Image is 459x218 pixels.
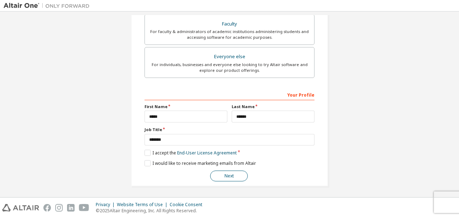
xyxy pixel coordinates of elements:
label: Job Title [145,127,314,133]
img: youtube.svg [79,204,89,212]
p: © 2025 Altair Engineering, Inc. All Rights Reserved. [96,208,207,214]
img: facebook.svg [43,204,51,212]
div: Privacy [96,202,117,208]
div: For individuals, businesses and everyone else looking to try Altair software and explore our prod... [149,62,310,73]
label: First Name [145,104,227,110]
div: Faculty [149,19,310,29]
img: instagram.svg [55,204,63,212]
img: linkedin.svg [67,204,75,212]
div: Your Profile [145,89,314,100]
label: I would like to receive marketing emails from Altair [145,160,256,166]
img: altair_logo.svg [2,204,39,212]
button: Next [210,171,248,181]
div: Everyone else [149,52,310,62]
div: For faculty & administrators of academic institutions administering students and accessing softwa... [149,29,310,40]
label: I accept the [145,150,237,156]
div: Website Terms of Use [117,202,170,208]
img: Altair One [4,2,93,9]
a: End-User License Agreement [177,150,237,156]
label: Last Name [232,104,314,110]
div: Cookie Consent [170,202,207,208]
